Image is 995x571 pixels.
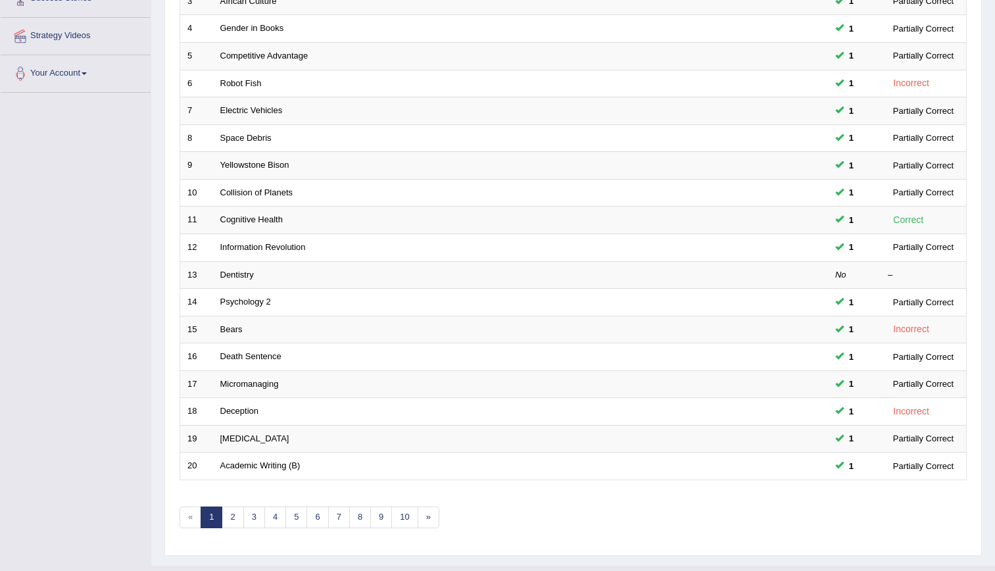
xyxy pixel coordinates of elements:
[180,425,213,453] td: 19
[220,297,271,307] a: Psychology 2
[888,432,959,445] div: Partially Correct
[370,507,392,528] a: 9
[844,432,859,445] span: You can still take this question
[844,377,859,391] span: You can still take this question
[844,322,859,336] span: You can still take this question
[888,212,929,228] div: Correct
[220,434,289,443] a: [MEDICAL_DATA]
[180,507,201,528] span: «
[888,22,959,36] div: Partially Correct
[222,507,243,528] a: 2
[180,43,213,70] td: 5
[264,507,286,528] a: 4
[1,55,151,88] a: Your Account
[180,124,213,152] td: 8
[888,404,934,419] div: Incorrect
[888,76,934,91] div: Incorrect
[220,23,284,33] a: Gender in Books
[180,343,213,371] td: 16
[201,507,222,528] a: 1
[888,49,959,62] div: Partially Correct
[220,324,243,334] a: Bears
[220,460,301,470] a: Academic Writing (B)
[888,186,959,199] div: Partially Correct
[844,295,859,309] span: You can still take this question
[844,131,859,145] span: You can still take this question
[220,160,289,170] a: Yellowstone Bison
[844,459,859,473] span: You can still take this question
[306,507,328,528] a: 6
[888,131,959,145] div: Partially Correct
[844,159,859,172] span: You can still take this question
[888,350,959,364] div: Partially Correct
[349,507,371,528] a: 8
[844,240,859,254] span: You can still take this question
[844,405,859,418] span: You can still take this question
[888,269,959,282] div: –
[888,322,934,337] div: Incorrect
[180,70,213,97] td: 6
[220,105,283,115] a: Electric Vehicles
[418,507,439,528] a: »
[180,398,213,426] td: 18
[888,159,959,172] div: Partially Correct
[888,240,959,254] div: Partially Correct
[888,459,959,473] div: Partially Correct
[844,213,859,227] span: You can still take this question
[180,15,213,43] td: 4
[844,104,859,118] span: You can still take this question
[888,104,959,118] div: Partially Correct
[220,406,259,416] a: Deception
[835,270,846,280] em: No
[391,507,418,528] a: 10
[180,207,213,234] td: 11
[844,76,859,90] span: You can still take this question
[220,187,293,197] a: Collision of Planets
[328,507,350,528] a: 7
[220,214,283,224] a: Cognitive Health
[844,49,859,62] span: You can still take this question
[844,186,859,199] span: You can still take this question
[220,133,272,143] a: Space Debris
[180,152,213,180] td: 9
[220,78,262,88] a: Robot Fish
[220,270,254,280] a: Dentistry
[220,351,281,361] a: Death Sentence
[888,295,959,309] div: Partially Correct
[180,370,213,398] td: 17
[220,379,279,389] a: Micromanaging
[844,22,859,36] span: You can still take this question
[180,316,213,343] td: 15
[180,453,213,480] td: 20
[285,507,307,528] a: 5
[180,234,213,261] td: 12
[220,51,308,61] a: Competitive Advantage
[220,242,306,252] a: Information Revolution
[180,179,213,207] td: 10
[180,97,213,125] td: 7
[888,377,959,391] div: Partially Correct
[180,261,213,289] td: 13
[180,289,213,316] td: 14
[243,507,265,528] a: 3
[844,350,859,364] span: You can still take this question
[1,18,151,51] a: Strategy Videos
